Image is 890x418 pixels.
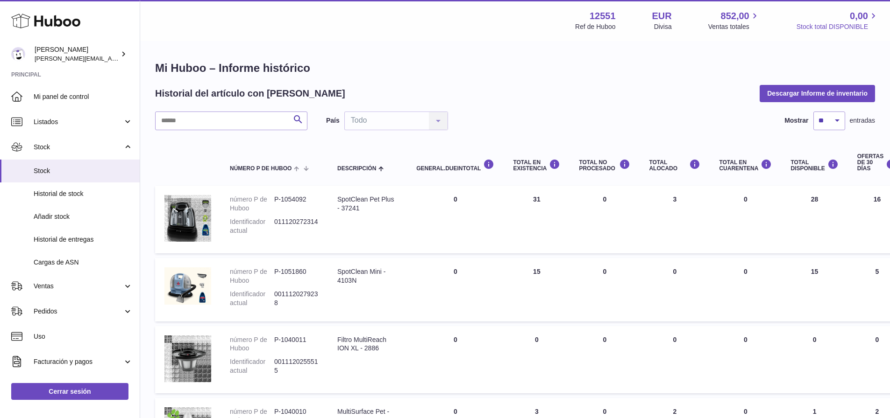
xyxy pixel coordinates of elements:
a: 0,00 Stock total DISPONIBLE [797,10,879,31]
label: Mostrar [784,116,808,125]
span: Uso [34,332,133,341]
span: 0 [744,268,748,275]
dt: número P de Huboo [230,195,274,213]
div: Ref de Huboo [575,22,615,31]
span: Añadir stock [34,212,133,221]
label: País [326,116,340,125]
td: 0 [407,326,504,394]
span: 0 [744,336,748,343]
img: product image [164,335,211,382]
a: Cerrar sesión [11,383,128,400]
dt: número P de Huboo [230,267,274,285]
span: 0,00 [850,10,868,22]
div: Filtro MultiReach ION XL - 2886 [337,335,398,353]
span: Ventas totales [708,22,760,31]
div: Total ALOCADO [649,159,700,172]
img: product image [164,267,211,305]
div: SpotClean Pet Plus - 37241 [337,195,398,213]
div: SpotClean Mini - 4103N [337,267,398,285]
span: [PERSON_NAME][EMAIL_ADDRESS][PERSON_NAME][DOMAIN_NAME] [35,55,237,62]
span: Stock total DISPONIBLE [797,22,879,31]
td: 28 [781,186,847,253]
div: Total DISPONIBLE [790,159,838,172]
span: 852,00 [721,10,749,22]
span: Listados [34,118,123,126]
td: 0 [570,258,640,321]
span: Historial de stock [34,189,133,198]
a: 852,00 Ventas totales [708,10,760,31]
div: [PERSON_NAME] [35,45,119,63]
dt: número P de Huboo [230,335,274,353]
td: 15 [504,258,570,321]
div: Total en CUARENTENA [719,159,772,172]
td: 31 [504,186,570,253]
dd: 0011120255515 [274,357,319,375]
h2: Historial del artículo con [PERSON_NAME] [155,87,345,100]
span: Stock [34,167,133,175]
dt: Identificador actual [230,217,274,235]
span: 0 [744,408,748,415]
button: Descargar Informe de inventario [760,85,875,102]
td: 3 [640,186,710,253]
h1: Mi Huboo – Informe histórico [155,61,875,76]
dd: P-1040011 [274,335,319,353]
dt: Identificador actual [230,290,274,307]
span: número P de Huboo [230,166,292,172]
span: Cargas de ASN [34,258,133,267]
dd: 0011120279238 [274,290,319,307]
td: 0 [781,326,847,394]
div: Divisa [654,22,672,31]
span: Stock [34,143,123,152]
span: Mi panel de control [34,92,133,101]
td: 0 [407,258,504,321]
dd: P-1054092 [274,195,319,213]
strong: 12551 [590,10,616,22]
div: Total en EXISTENCIA [513,159,560,172]
td: 15 [781,258,847,321]
td: 0 [640,258,710,321]
dd: 011120272314 [274,217,319,235]
strong: EUR [652,10,672,22]
td: 0 [640,326,710,394]
span: Historial de entregas [34,235,133,244]
td: 0 [407,186,504,253]
div: Total NO PROCESADO [579,159,630,172]
span: 0 [744,195,748,203]
td: 0 [504,326,570,394]
dt: Identificador actual [230,357,274,375]
span: Descripción [337,166,376,172]
img: gerardo.montoiro@cleverenterprise.es [11,47,25,61]
dd: P-1051860 [274,267,319,285]
span: entradas [850,116,875,125]
span: Facturación y pagos [34,357,123,366]
img: product image [164,195,211,242]
td: 0 [570,186,640,253]
span: Pedidos [34,307,123,316]
span: Ventas [34,282,123,291]
td: 0 [570,326,640,394]
div: general.dueInTotal [416,159,494,172]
